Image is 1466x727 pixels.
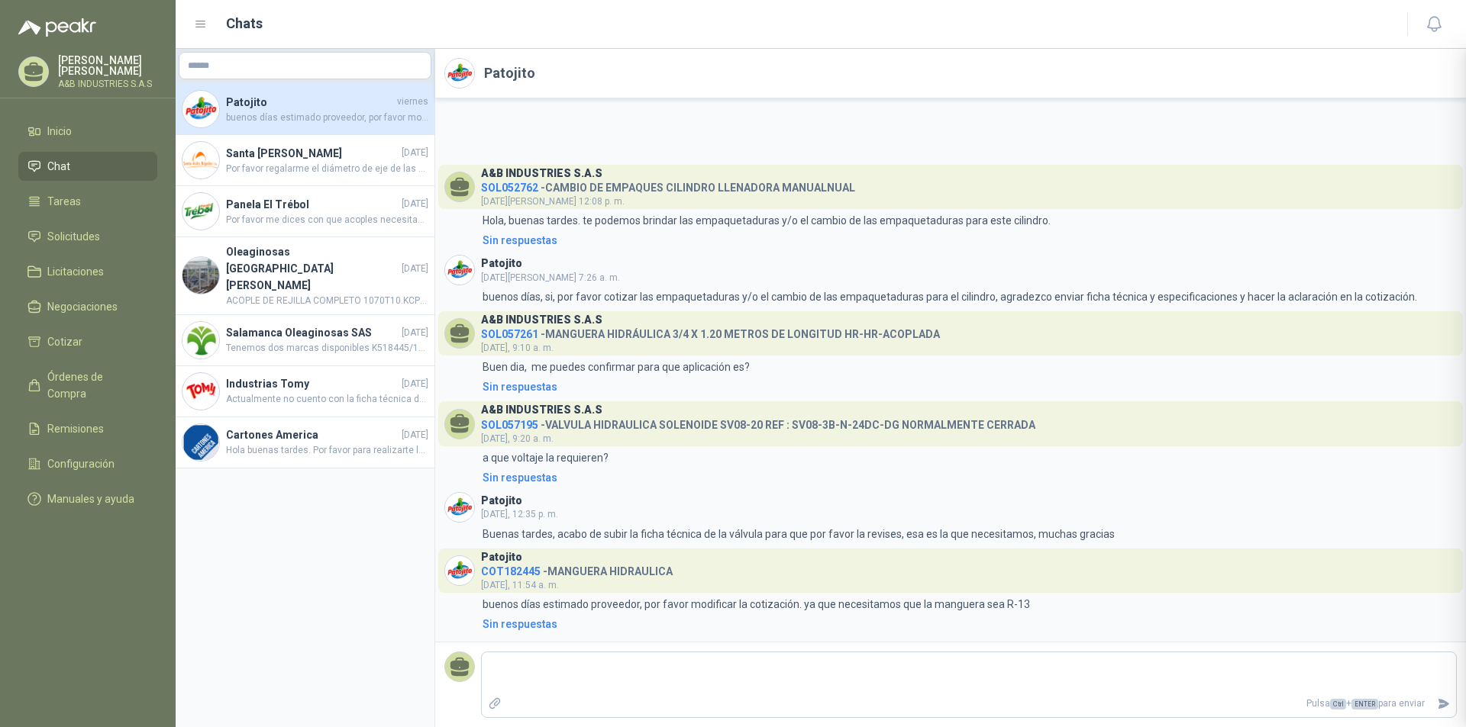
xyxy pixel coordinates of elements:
span: Inicio [47,123,72,140]
a: Solicitudes [18,222,157,251]
a: Tareas [18,187,157,216]
a: Cotizar [18,327,157,356]
span: Cotizar [47,333,82,350]
a: Órdenes de Compra [18,362,157,408]
a: Configuración [18,449,157,478]
span: Chat [47,158,70,175]
span: Licitaciones [47,263,104,280]
span: Negociaciones [47,298,118,315]
a: Manuales y ayuda [18,484,157,513]
img: Logo peakr [18,18,96,37]
a: Chat [18,152,157,181]
span: Solicitudes [47,228,100,245]
p: [PERSON_NAME] [PERSON_NAME] [58,55,157,76]
span: Remisiones [47,420,104,437]
a: Remisiones [18,414,157,443]
h1: Chats [226,13,263,34]
p: A&B INDUSTRIES S.A.S [58,79,157,88]
span: Tareas [47,193,81,210]
span: Configuración [47,455,115,472]
a: Licitaciones [18,257,157,286]
span: Manuales y ayuda [47,491,134,507]
span: Órdenes de Compra [47,368,143,402]
a: Inicio [18,117,157,146]
a: Negociaciones [18,292,157,321]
